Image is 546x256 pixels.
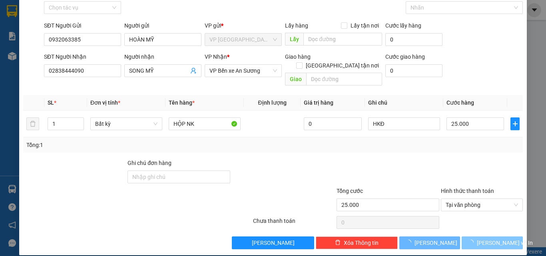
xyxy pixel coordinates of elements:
[128,171,230,183] input: Ghi chú đơn hàng
[385,54,425,60] label: Cước giao hàng
[477,238,533,247] span: [PERSON_NAME] và In
[90,99,120,106] span: Đơn vị tính
[385,33,442,46] input: Cước lấy hàng
[26,117,39,130] button: delete
[285,33,303,46] span: Lấy
[190,67,197,74] span: user-add
[44,21,121,30] div: SĐT Người Gửi
[124,21,201,30] div: Người gửi
[335,240,341,246] span: delete
[169,117,241,130] input: VD: Bàn, Ghế
[44,52,121,61] div: SĐT Người Nhận
[344,238,379,247] span: Xóa Thông tin
[304,117,361,130] input: 0
[406,240,414,245] span: loading
[209,65,277,77] span: VP Bến xe An Sương
[303,61,382,70] span: [GEOGRAPHIC_DATA] tận nơi
[252,238,295,247] span: [PERSON_NAME]
[124,52,201,61] div: Người nhận
[128,160,171,166] label: Ghi chú đơn hàng
[303,33,382,46] input: Dọc đường
[399,236,460,249] button: [PERSON_NAME]
[48,99,54,106] span: SL
[169,99,195,106] span: Tên hàng
[414,238,457,247] span: [PERSON_NAME]
[205,54,227,60] span: VP Nhận
[285,22,308,29] span: Lấy hàng
[205,21,282,30] div: VP gửi
[26,141,211,149] div: Tổng: 1
[446,99,474,106] span: Cước hàng
[511,121,519,127] span: plus
[306,73,382,85] input: Dọc đường
[209,34,277,46] span: VP Tân Biên
[316,236,398,249] button: deleteXóa Thông tin
[441,188,494,194] label: Hình thức thanh toán
[446,199,518,211] span: Tại văn phòng
[368,117,440,130] input: Ghi Chú
[385,22,421,29] label: Cước lấy hàng
[462,236,523,249] button: [PERSON_NAME] và In
[304,99,333,106] span: Giá trị hàng
[232,236,314,249] button: [PERSON_NAME]
[95,118,157,130] span: Bất kỳ
[252,216,336,230] div: Chưa thanh toán
[285,54,311,60] span: Giao hàng
[337,188,363,194] span: Tổng cước
[285,73,306,85] span: Giao
[385,64,442,77] input: Cước giao hàng
[510,117,520,130] button: plus
[258,99,286,106] span: Định lượng
[365,95,443,111] th: Ghi chú
[347,21,382,30] span: Lấy tận nơi
[468,240,477,245] span: loading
